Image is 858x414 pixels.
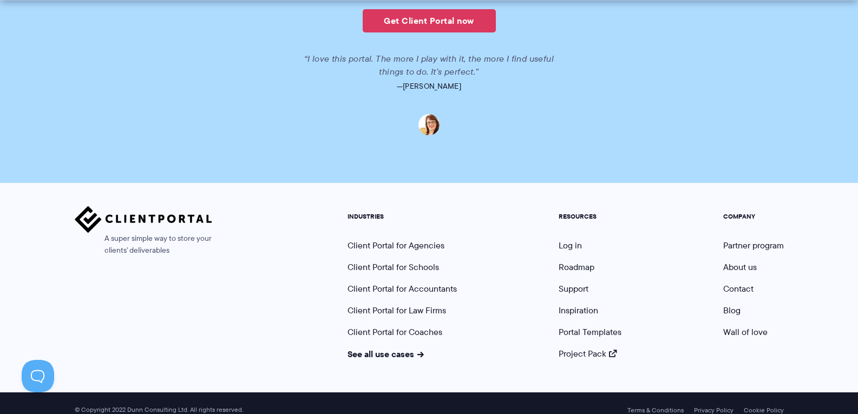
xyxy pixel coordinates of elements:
[348,304,446,317] a: Client Portal for Law Firms
[363,9,496,32] a: Get Client Portal now
[559,347,617,360] a: Project Pack
[723,239,784,252] a: Partner program
[559,282,588,295] a: Support
[723,261,757,273] a: About us
[348,261,439,273] a: Client Portal for Schools
[694,406,733,414] a: Privacy Policy
[348,326,442,338] a: Client Portal for Coaches
[559,261,594,273] a: Roadmap
[723,282,754,295] a: Contact
[348,347,424,360] a: See all use cases
[348,213,457,220] h5: INDUSTRIES
[559,213,621,220] h5: RESOURCES
[744,406,784,414] a: Cookie Policy
[348,282,457,295] a: Client Portal for Accountants
[627,406,684,414] a: Terms & Conditions
[291,52,567,78] p: “I love this portal. The more I play with it, the more I find useful things to do. It’s perfect.”
[69,406,248,414] span: © Copyright 2022 Dunn Consulting Ltd. All rights reserved.
[125,78,733,94] p: —[PERSON_NAME]
[559,239,582,252] a: Log in
[559,304,598,317] a: Inspiration
[723,304,741,317] a: Blog
[348,239,444,252] a: Client Portal for Agencies
[75,233,212,257] span: A super simple way to store your clients' deliverables
[723,326,768,338] a: Wall of love
[559,326,621,338] a: Portal Templates
[22,360,54,392] iframe: Toggle Customer Support
[723,213,784,220] h5: COMPANY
